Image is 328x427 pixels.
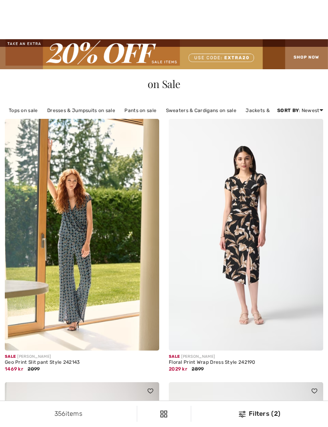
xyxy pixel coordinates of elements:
span: Sale [5,354,16,359]
img: Geo Print Slit pant Style 242143. Black/Multi [5,119,159,351]
a: Jackets & Blazers on sale [242,105,311,116]
span: 2029 kr [169,366,187,372]
strong: Sort By [277,108,299,113]
img: Filters [160,411,167,417]
img: heart_black_full.svg [148,389,153,393]
a: Tops on sale [5,105,42,116]
span: 2099 [28,366,40,372]
div: Floral Print Wrap Dress Style 242190 [169,360,323,365]
img: heart_black_full.svg [312,389,317,393]
span: 1469 kr [5,366,23,372]
span: 2899 [192,366,204,372]
span: on Sale [148,77,180,91]
div: [PERSON_NAME] [169,354,323,360]
a: Pants on sale [120,105,160,116]
a: Sweaters & Cardigans on sale [162,105,240,116]
div: : Newest [277,107,323,114]
a: Dresses & Jumpsuits on sale [43,105,119,116]
div: [PERSON_NAME] [5,354,159,360]
span: 356 [54,410,66,417]
img: Filters [239,411,246,417]
span: Sale [169,354,180,359]
img: Floral Print Wrap Dress Style 242190. Black/Multi [169,119,323,351]
div: Filters (2) [196,409,323,419]
div: Geo Print Slit pant Style 242143 [5,360,159,365]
